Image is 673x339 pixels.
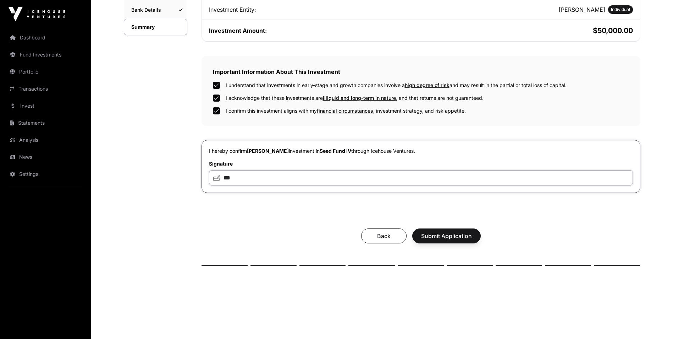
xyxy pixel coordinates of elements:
span: Investment Amount: [209,27,267,34]
a: Transactions [6,81,85,97]
span: [PERSON_NAME] [247,148,289,154]
a: Dashboard [6,30,85,45]
iframe: Chat Widget [638,305,673,339]
a: Summary [124,19,187,35]
button: Back [361,228,407,243]
a: Statements [6,115,85,131]
h2: Important Information About This Investment [213,68,629,76]
img: Icehouse Ventures Logo [9,7,65,21]
span: Back [370,232,398,240]
label: Signature [209,160,633,167]
span: Seed Fund IV [320,148,351,154]
a: Invest [6,98,85,114]
span: Submit Application [421,232,472,240]
span: Individual [611,7,630,12]
a: Settings [6,166,85,182]
a: Portfolio [6,64,85,80]
a: Bank Details [124,2,187,18]
div: Investment Entity: [209,5,420,14]
span: financial circumstances [317,108,373,114]
span: high degree of risk [405,82,449,88]
label: I acknowledge that these investments are , and that returns are not guaranteed. [226,95,484,102]
a: Fund Investments [6,47,85,63]
h2: $50,000.00 [422,26,633,36]
label: I confirm this investment aligns with my , investment strategy, and risk appetite. [226,107,466,114]
h2: [PERSON_NAME] [559,5,605,14]
a: News [6,149,85,165]
button: Submit Application [412,228,481,243]
label: I understand that investments in early-stage and growth companies involve a and may result in the... [226,82,567,89]
a: Analysis [6,132,85,148]
p: I hereby confirm investment in through Icehouse Ventures. [209,147,633,155]
span: illiquid and long-term in nature [323,95,396,101]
